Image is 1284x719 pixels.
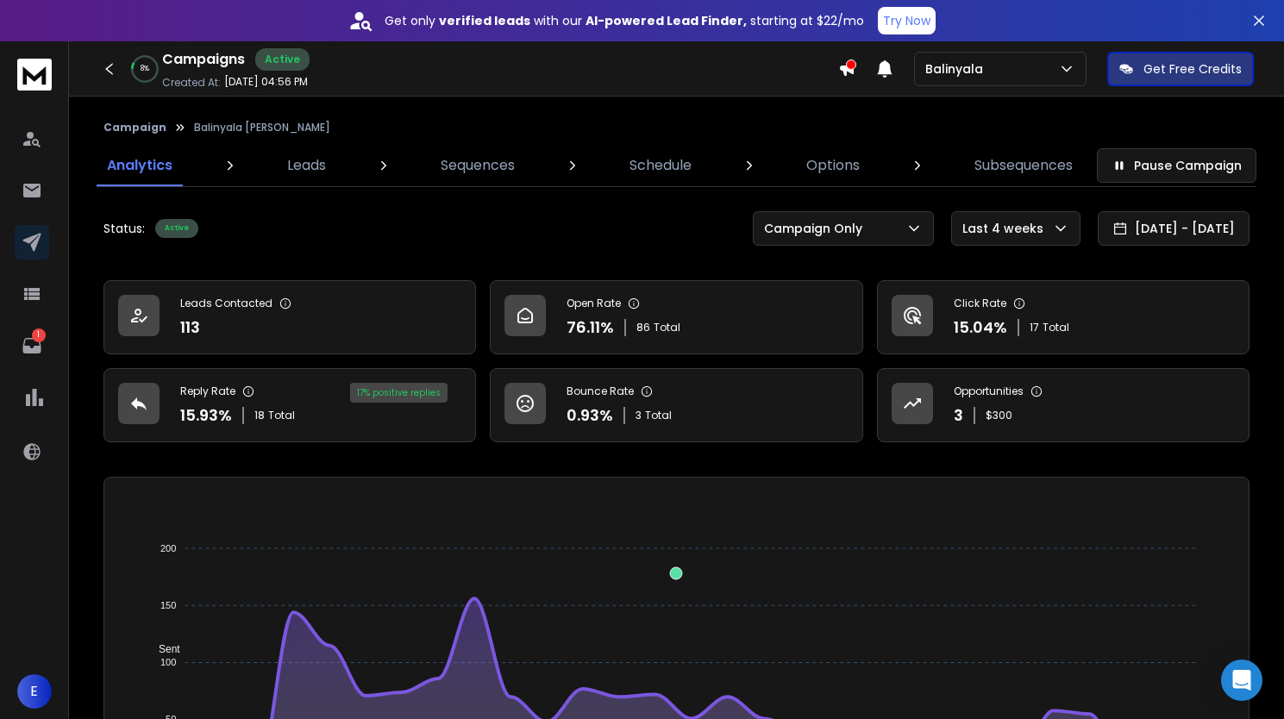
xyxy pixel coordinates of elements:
[1143,60,1242,78] p: Get Free Credits
[877,280,1250,354] a: Click Rate15.04%17Total
[32,328,46,342] p: 1
[567,403,613,428] p: 0.93 %
[964,145,1083,186] a: Subsequences
[155,219,198,238] div: Active
[162,49,245,70] h1: Campaigns
[490,368,862,442] a: Bounce Rate0.93%3Total
[764,220,869,237] p: Campaign Only
[385,12,864,29] p: Get only with our starting at $22/mo
[350,383,448,403] div: 17 % positive replies
[878,7,936,34] button: Try Now
[567,385,634,398] p: Bounce Rate
[796,145,870,186] a: Options
[15,328,49,363] a: 1
[954,297,1006,310] p: Click Rate
[268,409,295,422] span: Total
[224,75,308,89] p: [DATE] 04:56 PM
[636,409,642,422] span: 3
[1043,321,1069,334] span: Total
[1030,321,1039,334] span: 17
[877,368,1250,442] a: Opportunities3$300
[645,409,672,422] span: Total
[103,368,476,442] a: Reply Rate15.93%18Total17% positive replies
[954,385,1024,398] p: Opportunities
[954,316,1007,340] p: 15.04 %
[162,76,221,90] p: Created At:
[986,409,1012,422] p: $ 300
[925,60,990,78] p: Balinyala
[806,155,860,176] p: Options
[954,403,963,428] p: 3
[254,409,265,422] span: 18
[141,64,149,74] p: 8 %
[277,145,336,186] a: Leads
[490,280,862,354] a: Open Rate76.11%86Total
[883,12,930,29] p: Try Now
[1221,660,1262,701] div: Open Intercom Messenger
[636,321,650,334] span: 86
[17,674,52,709] button: E
[430,145,525,186] a: Sequences
[160,657,176,667] tspan: 100
[160,543,176,553] tspan: 200
[629,155,692,176] p: Schedule
[1097,148,1256,183] button: Pause Campaign
[287,155,326,176] p: Leads
[586,12,747,29] strong: AI-powered Lead Finder,
[194,121,330,134] p: Balinyala [PERSON_NAME]
[974,155,1073,176] p: Subsequences
[160,600,176,610] tspan: 150
[1107,52,1254,86] button: Get Free Credits
[180,297,272,310] p: Leads Contacted
[567,316,614,340] p: 76.11 %
[654,321,680,334] span: Total
[619,145,702,186] a: Schedule
[180,316,200,340] p: 113
[255,48,310,71] div: Active
[103,121,166,134] button: Campaign
[1098,211,1250,246] button: [DATE] - [DATE]
[180,385,235,398] p: Reply Rate
[962,220,1050,237] p: Last 4 weeks
[103,280,476,354] a: Leads Contacted113
[567,297,621,310] p: Open Rate
[97,145,183,186] a: Analytics
[103,220,145,237] p: Status:
[180,403,232,428] p: 15.93 %
[439,12,530,29] strong: verified leads
[107,155,172,176] p: Analytics
[146,643,180,655] span: Sent
[441,155,515,176] p: Sequences
[17,59,52,91] img: logo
